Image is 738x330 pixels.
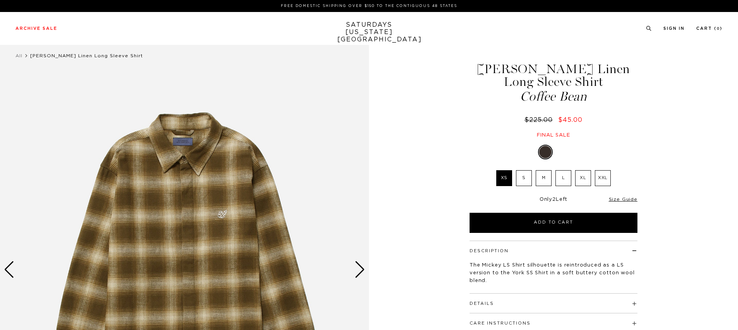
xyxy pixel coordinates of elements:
label: XS [496,170,512,186]
button: Details [470,301,494,306]
span: [PERSON_NAME] Linen Long Sleeve Shirt [30,53,143,58]
a: Sign In [663,26,685,31]
a: All [15,53,22,58]
div: Previous slide [4,261,14,278]
button: Add to Cart [470,213,637,233]
label: S [516,170,532,186]
button: Description [470,249,509,253]
del: $225.00 [524,117,556,123]
span: 2 [552,197,556,202]
label: M [536,170,552,186]
small: 0 [717,27,720,31]
div: Only Left [470,197,637,203]
button: Care Instructions [470,321,531,325]
p: FREE DOMESTIC SHIPPING OVER $150 TO THE CONTIGUOUS 48 STATES [19,3,719,9]
label: XXL [595,170,611,186]
h1: [PERSON_NAME] Linen Long Sleeve Shirt [468,63,639,103]
div: Final sale [468,132,639,138]
div: Next slide [355,261,365,278]
p: The Mickey LS Shirt silhouette is reintroduced as a LS version to the York SS Shirt in a soft but... [470,262,637,285]
a: SATURDAYS[US_STATE][GEOGRAPHIC_DATA] [337,21,401,43]
label: XL [575,170,591,186]
span: Coffee Bean [468,90,639,103]
a: Archive Sale [15,26,57,31]
span: $45.00 [558,117,583,123]
a: Size Guide [609,197,637,202]
label: L [555,170,571,186]
a: Cart (0) [696,26,723,31]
